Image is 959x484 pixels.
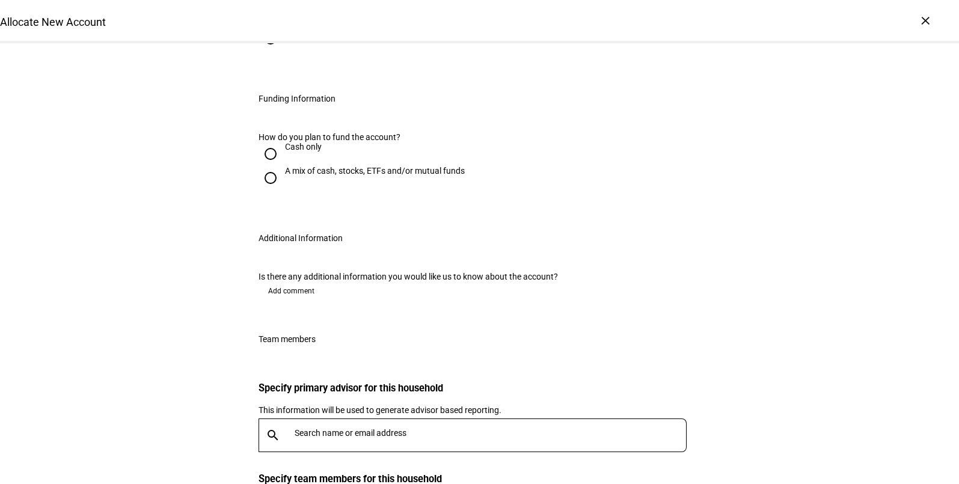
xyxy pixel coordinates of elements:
[259,404,701,416] div: This information will be used to generate advisor based reporting.
[285,166,465,176] div: A mix of cash, stocks, ETFs and/or mutual funds
[285,142,322,152] div: Cash only
[259,132,701,142] div: How do you plan to fund the account?
[268,281,314,301] span: Add comment
[295,428,691,438] input: Search name or email address
[259,281,324,301] button: Add comment
[259,334,316,344] div: Team members
[259,382,701,394] h3: Specify primary advisor for this household
[916,11,935,30] div: ×
[259,272,701,281] div: Is there any additional information you would like us to know about the account?
[259,94,335,103] div: Funding Information
[259,428,287,443] mat-icon: search
[259,233,343,243] div: Additional Information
